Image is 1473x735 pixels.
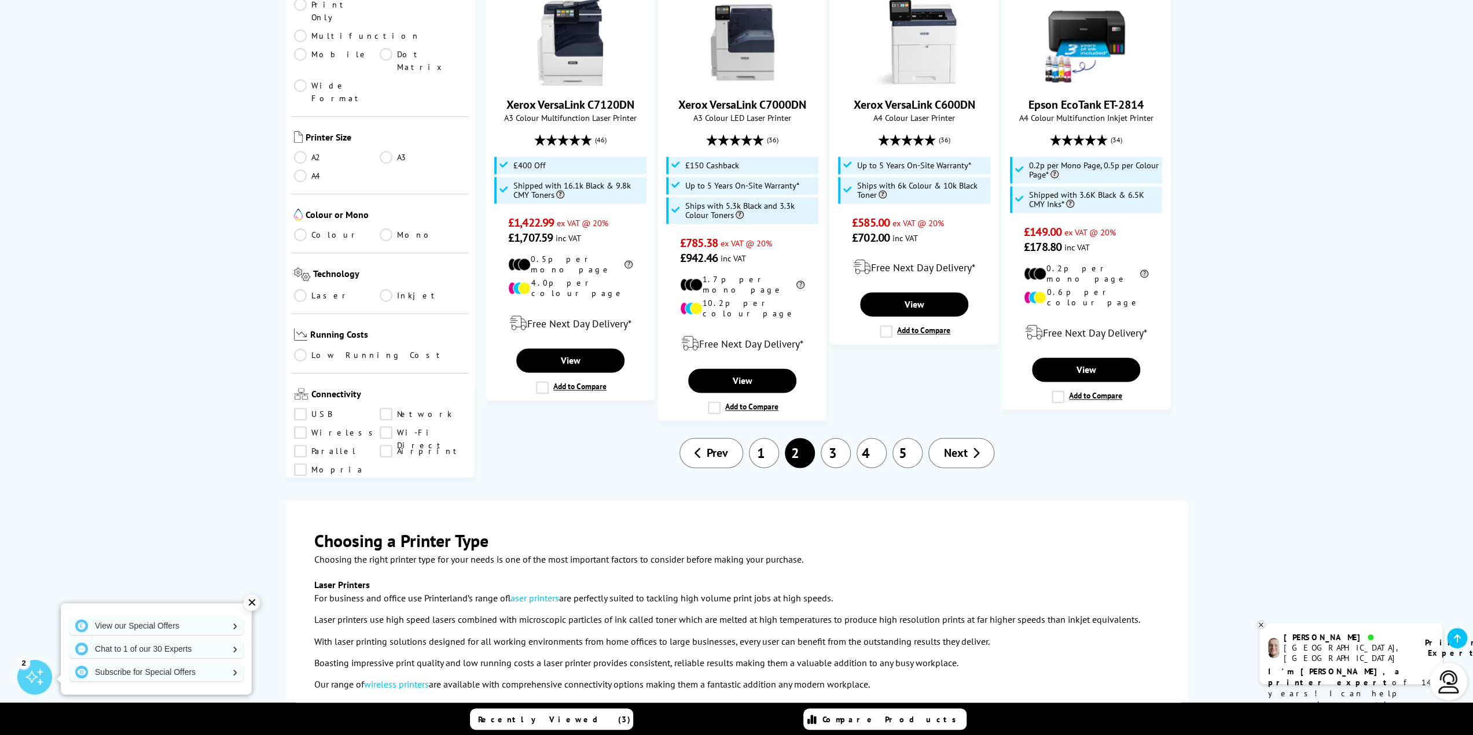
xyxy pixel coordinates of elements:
a: 1 [749,438,779,468]
a: Low Running Cost [294,349,466,361]
a: View our Special Offers [69,616,243,635]
img: Technology [294,268,311,281]
p: Our range of are available with comprehensive connectivity options making them a fantastic additi... [314,677,1159,692]
h3: Laser Printers [314,579,1159,590]
a: Colour [294,228,380,241]
a: Wi-Fi Direct [380,426,466,439]
span: Colour or Mono [306,209,466,223]
p: of 14 years! I can help you choose the right product [1268,666,1434,721]
li: 1.7p per mono page [680,274,805,295]
a: Inkjet [380,289,466,302]
p: For business and office use Printerland’s range of are perfectly suited to tackling high volume p... [314,590,1159,606]
span: A4 Colour Laser Printer [836,112,992,123]
span: A3 Colour LED Laser Printer [664,112,820,123]
a: View [688,368,796,393]
span: (36) [939,129,950,151]
span: Recently Viewed (3) [478,714,631,725]
span: (46) [595,129,607,151]
span: £1,422.99 [508,215,554,230]
a: Mopria [294,463,380,476]
span: £785.38 [680,235,718,250]
label: Add to Compare [880,325,950,338]
span: ex VAT @ 20% [892,217,944,228]
b: I'm [PERSON_NAME], a printer expert [1268,666,1403,688]
span: £702.00 [852,230,890,245]
a: Compare Products [803,708,967,730]
a: Dot Matrix [380,48,466,73]
span: Up to 5 Years On-Site Warranty* [685,181,799,190]
span: inc VAT [1064,242,1090,253]
span: ex VAT @ 20% [721,238,772,249]
a: Mono [380,228,466,241]
a: Network [380,408,466,420]
span: Running Costs [310,328,466,343]
span: Compare Products [822,714,963,725]
li: 0.5p per mono page [508,254,633,275]
span: £149.00 [1024,224,1061,239]
span: (34) [1111,129,1122,151]
span: A3 Colour Multifunction Laser Printer [493,112,648,123]
p: Boasting impressive print quality and low running costs a laser printer provides consistent, reli... [314,655,1159,671]
p: Laser printers offer significantly lower running costs than other printing technologies, meaning ... [314,698,1159,714]
img: Running Costs [294,328,308,341]
a: laser printers [510,592,559,604]
a: Epson EcoTank ET-2814 [1028,97,1144,112]
a: A4 [294,169,380,182]
a: Laser [294,289,380,302]
span: Printer Size [306,131,466,145]
a: Xerox VersaLink C7120DN [527,76,614,88]
a: Xerox VersaLink C7000DN [699,76,786,88]
span: ex VAT @ 20% [1064,227,1116,238]
li: 10.2p per colour page [680,298,805,319]
div: modal_delivery [836,251,992,283]
p: Choosing the right printer type for your needs is one of the most important factors to consider b... [314,552,1159,567]
img: ashley-livechat.png [1268,638,1279,658]
label: Add to Compare [536,381,607,394]
span: £150 Cashback [685,161,739,170]
div: modal_delivery [664,327,820,360]
a: Multifunction [294,29,420,42]
img: Colour or Mono [294,209,303,220]
span: 0.2p per Mono Page, 0.5p per Colour Page* [1029,161,1160,179]
div: ✕ [244,594,260,611]
img: user-headset-light.svg [1437,670,1460,693]
span: inc VAT [892,232,918,243]
span: ex VAT @ 20% [557,217,608,228]
a: 3 [821,438,851,468]
label: Add to Compare [1052,390,1122,403]
a: 4 [857,438,887,468]
a: Mobile [294,48,380,73]
span: £1,707.59 [508,230,553,245]
span: Prev [707,445,728,460]
a: wireless printers [364,678,429,690]
span: A4 Colour Multifunction Inkjet Printer [1008,112,1164,123]
a: Chat to 1 of our 30 Experts [69,640,243,658]
div: [PERSON_NAME] [1284,632,1410,642]
a: USB [294,408,380,420]
span: Next [943,445,967,460]
a: Subscribe for Special Offers [69,663,243,681]
span: inc VAT [721,253,746,264]
li: 0.2p per mono page [1024,263,1148,284]
a: Epson EcoTank ET-2814 [1043,76,1130,88]
a: Parallel [294,445,380,457]
span: Ships with 6k Colour & 10k Black Toner [857,181,988,200]
span: £178.80 [1024,239,1061,254]
span: inc VAT [556,232,581,243]
span: £942.46 [680,250,718,265]
label: Add to Compare [708,401,778,414]
span: (36) [767,129,778,151]
a: Next [928,438,994,468]
a: A3 [380,151,466,164]
a: Recently Viewed (3) [470,708,633,730]
a: A2 [294,151,380,164]
span: Up to 5 Years On-Site Warranty* [857,161,971,170]
img: Printer Size [294,131,303,143]
a: Wide Format [294,79,380,105]
a: Xerox VersaLink C600DN [854,97,975,112]
a: View [516,348,624,372]
p: Laser printers use high speed lasers combined with microscopic particles of ink called toner whic... [314,612,1159,627]
span: £585.00 [852,215,890,230]
li: 0.6p per colour page [1024,287,1148,308]
a: View [1032,357,1140,382]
